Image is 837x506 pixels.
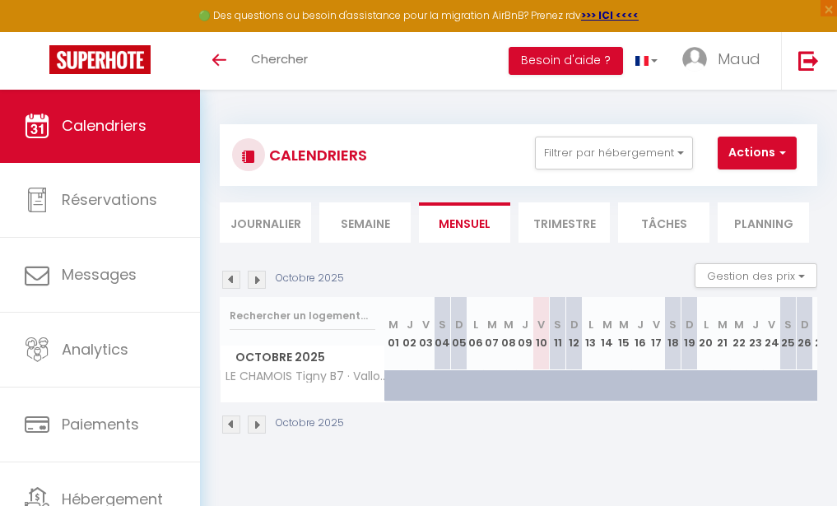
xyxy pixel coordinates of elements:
[566,297,583,370] th: 12
[752,317,759,332] abbr: J
[581,8,639,22] a: >>> ICI <<<<
[451,297,467,370] th: 05
[637,317,644,332] abbr: J
[797,297,813,370] th: 26
[276,415,344,431] p: Octobre 2025
[509,47,623,75] button: Besoin d'aide ?
[535,137,693,169] button: Filtrer par hébergement
[319,202,411,243] li: Semaine
[276,271,344,286] p: Octobre 2025
[402,297,418,370] th: 02
[504,317,514,332] abbr: M
[768,317,775,332] abbr: V
[484,297,500,370] th: 07
[801,317,809,332] abbr: D
[616,297,632,370] th: 15
[251,50,308,67] span: Chercher
[265,137,367,174] h3: CALENDRIERS
[632,297,649,370] th: 16
[422,317,430,332] abbr: V
[554,317,561,332] abbr: S
[473,317,478,332] abbr: L
[419,202,510,243] li: Mensuel
[230,301,375,331] input: Rechercher un logement...
[718,49,760,69] span: Maud
[602,317,612,332] abbr: M
[388,317,398,332] abbr: M
[62,414,139,434] span: Paiements
[522,317,528,332] abbr: J
[681,297,698,370] th: 19
[718,137,797,169] button: Actions
[653,317,660,332] abbr: V
[467,297,484,370] th: 06
[731,297,747,370] th: 22
[698,297,714,370] th: 20
[439,317,446,332] abbr: S
[813,297,830,370] th: 27
[669,317,677,332] abbr: S
[385,297,402,370] th: 01
[550,297,566,370] th: 11
[537,317,545,332] abbr: V
[570,317,579,332] abbr: D
[649,297,665,370] th: 17
[764,297,780,370] th: 24
[583,297,599,370] th: 13
[798,50,819,71] img: logout
[220,202,311,243] li: Journalier
[62,264,137,285] span: Messages
[62,115,146,136] span: Calendriers
[704,317,709,332] abbr: L
[518,202,610,243] li: Trimestre
[686,317,694,332] abbr: D
[500,297,517,370] th: 08
[599,297,616,370] th: 14
[747,297,764,370] th: 23
[588,317,593,332] abbr: L
[221,346,384,369] span: Octobre 2025
[517,297,533,370] th: 09
[533,297,550,370] th: 10
[682,47,707,72] img: ...
[455,317,463,332] abbr: D
[418,297,435,370] th: 03
[695,263,817,288] button: Gestion des prix
[780,297,797,370] th: 25
[784,317,792,332] abbr: S
[49,45,151,74] img: Super Booking
[407,317,413,332] abbr: J
[718,202,809,243] li: Planning
[62,339,128,360] span: Analytics
[239,32,320,90] a: Chercher
[487,317,497,332] abbr: M
[62,189,157,210] span: Réservations
[665,297,681,370] th: 18
[223,370,388,383] span: LE CHAMOIS Tigny B7 · Valloire very bright duplex ideally located
[435,297,451,370] th: 04
[618,202,709,243] li: Tâches
[718,317,728,332] abbr: M
[734,317,744,332] abbr: M
[714,297,731,370] th: 21
[670,32,781,90] a: ... Maud
[619,317,629,332] abbr: M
